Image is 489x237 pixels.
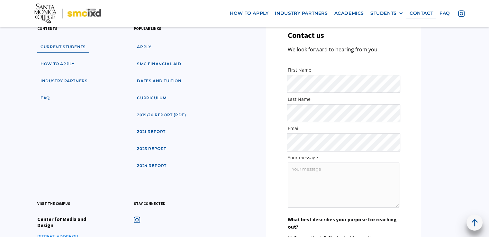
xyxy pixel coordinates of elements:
[370,11,397,16] div: STUDENTS
[466,215,483,231] a: back to top
[331,8,367,20] a: Academics
[37,75,91,87] a: industry partners
[134,109,189,121] a: 2019/20 Report (pdf)
[37,41,89,53] a: Current students
[436,8,453,20] a: faq
[288,67,399,73] label: First Name
[288,154,399,161] label: Your message
[134,160,170,172] a: 2024 Report
[37,92,53,104] a: faq
[37,25,57,31] h3: contents
[134,58,184,70] a: SMC financial aid
[134,143,169,155] a: 2023 Report
[458,11,465,17] img: icon - instagram
[288,31,324,40] h3: Contact us
[34,4,101,23] img: Santa Monica College - SMC IxD logo
[272,8,331,20] a: industry partners
[37,200,70,206] h3: visit the campus
[37,216,102,228] h4: Center for Media and Design
[134,41,154,53] a: apply
[288,45,379,54] p: We look forward to hearing from you.
[134,216,140,223] img: icon - instagram
[370,11,403,16] div: STUDENTS
[288,216,399,230] label: What best describes your purpose for reaching out?
[134,75,185,87] a: dates and tuition
[288,96,399,102] label: Last Name
[288,125,399,132] label: Email
[406,8,436,20] a: contact
[134,200,166,206] h3: stay connected
[134,92,169,104] a: curriculum
[134,25,161,31] h3: popular links
[227,8,272,20] a: how to apply
[37,58,77,70] a: how to apply
[134,126,169,138] a: 2021 Report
